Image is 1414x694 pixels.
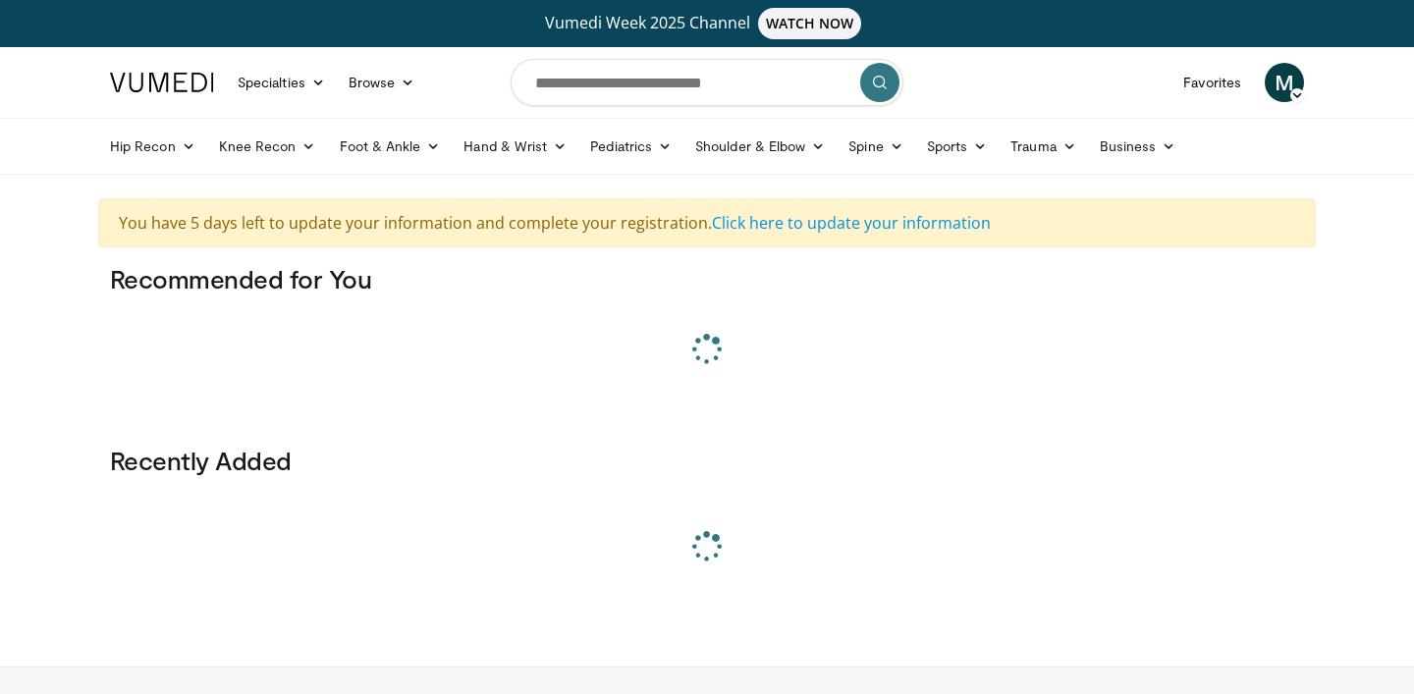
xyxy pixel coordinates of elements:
[110,263,1304,294] h3: Recommended for You
[683,127,837,166] a: Shoulder & Elbow
[98,198,1316,247] div: You have 5 days left to update your information and complete your registration.
[328,127,453,166] a: Foot & Ankle
[511,59,903,106] input: Search topics, interventions
[915,127,1000,166] a: Sports
[1088,127,1188,166] a: Business
[999,127,1088,166] a: Trauma
[452,127,578,166] a: Hand & Wrist
[578,127,683,166] a: Pediatrics
[758,8,862,39] span: WATCH NOW
[337,63,427,102] a: Browse
[98,127,207,166] a: Hip Recon
[110,445,1304,476] h3: Recently Added
[110,73,214,92] img: VuMedi Logo
[712,212,991,234] a: Click here to update your information
[1171,63,1253,102] a: Favorites
[837,127,914,166] a: Spine
[113,8,1301,39] a: Vumedi Week 2025 ChannelWATCH NOW
[207,127,328,166] a: Knee Recon
[1265,63,1304,102] a: M
[226,63,337,102] a: Specialties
